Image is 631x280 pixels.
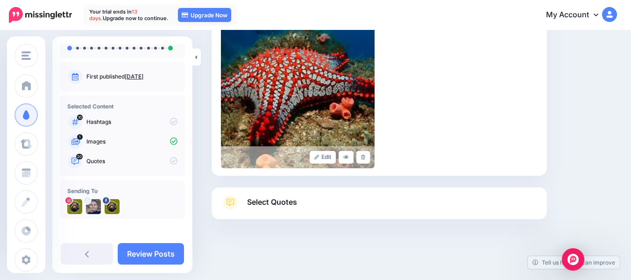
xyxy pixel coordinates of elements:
[67,187,177,194] h4: Sending To
[9,7,72,23] img: Missinglettr
[528,256,620,269] a: Tell us how we can improve
[537,4,617,27] a: My Account
[89,8,137,22] span: 13 days.
[89,8,169,22] p: Your trial ends in Upgrade now to continue.
[86,72,177,81] p: First published
[86,199,101,214] img: ACg8ocJYku40VXR4mnQJcqE4tyNEnEQ55s6lco9Qxyl2OWqLy7MyPyO5TQs96-c-89541.png
[76,154,83,159] span: 20
[86,137,177,146] p: Images
[221,195,538,219] a: Select Quotes
[310,151,336,164] a: Edit
[77,134,83,140] span: 1
[67,103,177,110] h4: Selected Content
[247,196,297,208] span: Select Quotes
[86,157,177,165] p: Quotes
[86,118,177,126] p: Hashtags
[178,8,231,22] a: Upgrade Now
[77,115,83,120] span: 10
[562,248,584,271] div: Open Intercom Messenger
[105,199,120,214] img: 447963201_1002007881929281_5698044486406865822_n-bsa155135.jpg
[67,199,82,214] img: 447983030_1675144096635669_7465506429506593675_n-bsa155136.jpg
[221,19,375,168] img: 3c63dbe27f91df04fa9ebfba9e8aade5_large.jpg
[125,73,143,80] a: [DATE]
[21,51,31,60] img: menu.png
